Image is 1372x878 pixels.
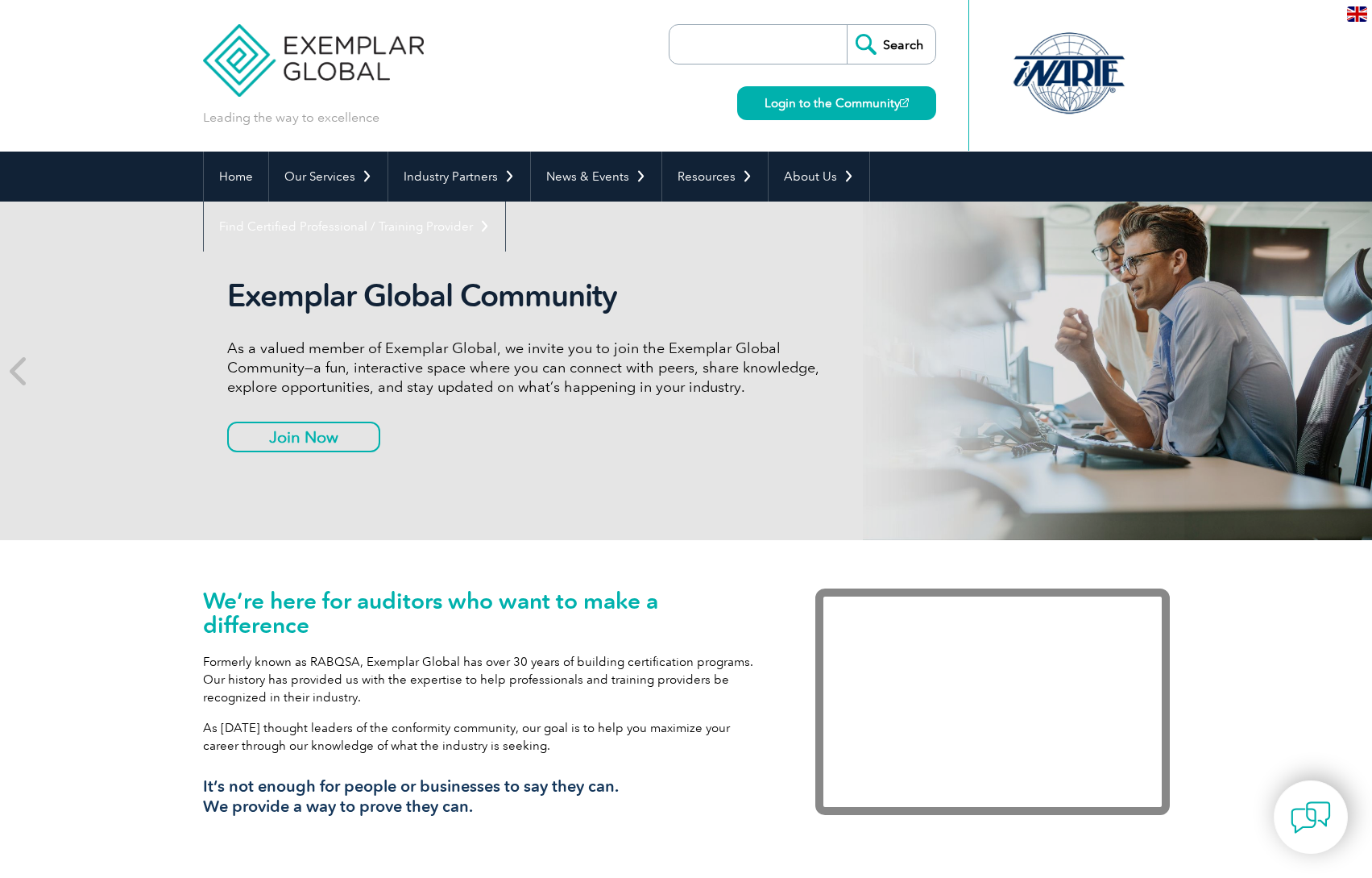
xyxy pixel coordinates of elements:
p: As [DATE] thought leaders of the conformity community, our goal is to help you maximize your care... [203,719,767,755]
p: Formerly known as RABQSA, Exemplar Global has over 30 years of building certification programs. O... [203,653,767,706]
input: Search [847,25,935,64]
h1: We’re here for auditors who want to make a difference [203,589,767,637]
a: Login to the Community [737,86,936,120]
h2: Exemplar Global Community [227,277,831,314]
a: Industry Partners [388,152,530,202]
a: News & Events [531,152,661,202]
h3: It’s not enough for people or businesses to say they can. We provide a way to prove they can. [203,776,767,817]
p: Leading the way to excellence [203,109,379,127]
img: en [1347,6,1367,22]
img: open_square.png [900,98,909,107]
a: Our Services [269,152,388,202]
img: contact-chat.png [1291,797,1331,838]
a: About Us [769,152,869,202]
a: Join Now [227,422,380,452]
a: Resources [662,152,768,202]
iframe: Exemplar Global: Working together to make a difference [815,589,1170,815]
a: Home [204,152,268,202]
a: Find Certified Professional / Training Provider [204,202,505,252]
p: As a valued member of Exemplar Global, we invite you to join the Exemplar Global Community—a fun,... [227,339,831,397]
